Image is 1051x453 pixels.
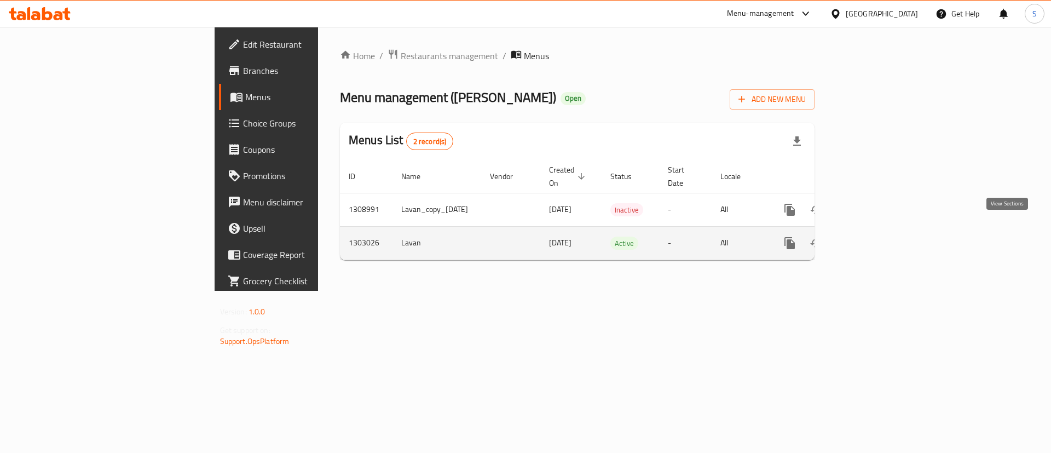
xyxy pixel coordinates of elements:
[524,49,549,62] span: Menus
[349,170,369,183] span: ID
[730,89,815,110] button: Add New Menu
[490,170,527,183] span: Vendor
[610,237,638,250] div: Active
[219,110,390,136] a: Choice Groups
[243,248,382,261] span: Coverage Report
[243,222,382,235] span: Upsell
[738,93,806,106] span: Add New Menu
[219,215,390,242] a: Upsell
[219,163,390,189] a: Promotions
[727,7,794,20] div: Menu-management
[245,90,382,104] span: Menus
[659,193,712,226] td: -
[803,197,829,223] button: Change Status
[220,334,290,348] a: Support.OpsPlatform
[712,193,768,226] td: All
[340,49,815,63] nav: breadcrumb
[549,236,571,250] span: [DATE]
[243,117,382,130] span: Choice Groups
[768,160,891,193] th: Actions
[406,133,454,150] div: Total records count
[243,38,382,51] span: Edit Restaurant
[668,163,698,190] span: Start Date
[610,203,643,216] div: Inactive
[219,189,390,215] a: Menu disclaimer
[1032,8,1037,20] span: S
[401,170,435,183] span: Name
[219,268,390,294] a: Grocery Checklist
[340,85,556,110] span: Menu management ( [PERSON_NAME] )
[777,197,803,223] button: more
[549,163,588,190] span: Created On
[610,204,643,216] span: Inactive
[219,58,390,84] a: Branches
[561,92,586,105] div: Open
[392,226,481,260] td: Lavan
[407,136,453,147] span: 2 record(s)
[549,202,571,216] span: [DATE]
[219,84,390,110] a: Menus
[720,170,755,183] span: Locale
[712,226,768,260] td: All
[777,230,803,256] button: more
[219,242,390,268] a: Coverage Report
[784,128,810,154] div: Export file
[220,305,247,319] span: Version:
[243,196,382,209] span: Menu disclaimer
[392,193,481,226] td: Lavan_copy_[DATE]
[349,132,453,150] h2: Menus List
[220,323,270,337] span: Get support on:
[243,64,382,77] span: Branches
[243,143,382,156] span: Coupons
[610,170,646,183] span: Status
[561,94,586,103] span: Open
[243,169,382,182] span: Promotions
[503,49,506,62] li: /
[243,274,382,288] span: Grocery Checklist
[340,160,891,260] table: enhanced table
[249,305,265,319] span: 1.0.0
[803,230,829,256] button: Change Status
[219,31,390,58] a: Edit Restaurant
[610,237,638,250] span: Active
[401,49,498,62] span: Restaurants management
[388,49,498,63] a: Restaurants management
[846,8,918,20] div: [GEOGRAPHIC_DATA]
[659,226,712,260] td: -
[219,136,390,163] a: Coupons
